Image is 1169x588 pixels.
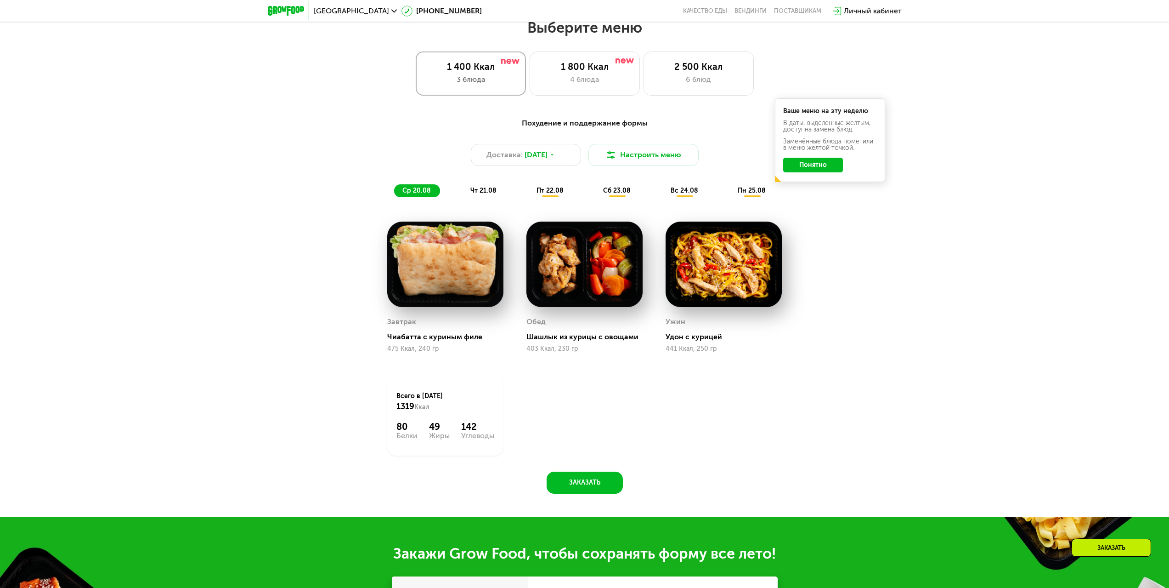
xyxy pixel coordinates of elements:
[387,332,511,342] div: Чиабатта с куриным филе
[461,432,494,440] div: Углеводы
[396,432,418,440] div: Белки
[666,345,782,353] div: 441 Ккал, 250 гр
[683,7,727,15] a: Качество еды
[666,332,789,342] div: Удон с курицей
[536,187,564,194] span: пт 22.08
[547,472,623,494] button: Заказать
[653,74,744,85] div: 6 блюд
[774,7,821,15] div: поставщикам
[783,108,877,114] div: Ваше меню на эту неделю
[539,74,630,85] div: 4 блюда
[783,120,877,133] div: В даты, выделенные желтым, доступна замена блюд.
[396,401,414,411] span: 1319
[314,7,389,15] span: [GEOGRAPHIC_DATA]
[783,138,877,151] div: Заменённые блюда пометили в меню жёлтой точкой.
[738,187,766,194] span: пн 25.08
[526,345,643,353] div: 403 Ккал, 230 гр
[396,392,494,412] div: Всего в [DATE]
[653,61,744,72] div: 2 500 Ккал
[461,421,494,432] div: 142
[387,345,503,353] div: 475 Ккал, 240 гр
[313,118,857,129] div: Похудение и поддержание формы
[425,74,516,85] div: 3 блюда
[671,187,698,194] span: вс 24.08
[525,149,548,160] span: [DATE]
[429,432,450,440] div: Жиры
[844,6,902,17] div: Личный кабинет
[783,158,843,172] button: Понятно
[666,315,685,329] div: Ужин
[429,421,450,432] div: 49
[470,187,497,194] span: чт 21.08
[526,332,650,342] div: Шашлык из курицы с овощами
[29,18,1140,37] h2: Выберите меню
[1072,539,1151,557] div: Заказать
[396,421,418,432] div: 80
[734,7,767,15] a: Вендинги
[387,315,416,329] div: Завтрак
[539,61,630,72] div: 1 800 Ккал
[526,315,546,329] div: Обед
[603,187,631,194] span: сб 23.08
[486,149,523,160] span: Доставка:
[425,61,516,72] div: 1 400 Ккал
[402,187,431,194] span: ср 20.08
[588,144,699,166] button: Настроить меню
[401,6,482,17] a: [PHONE_NUMBER]
[414,403,429,411] span: Ккал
